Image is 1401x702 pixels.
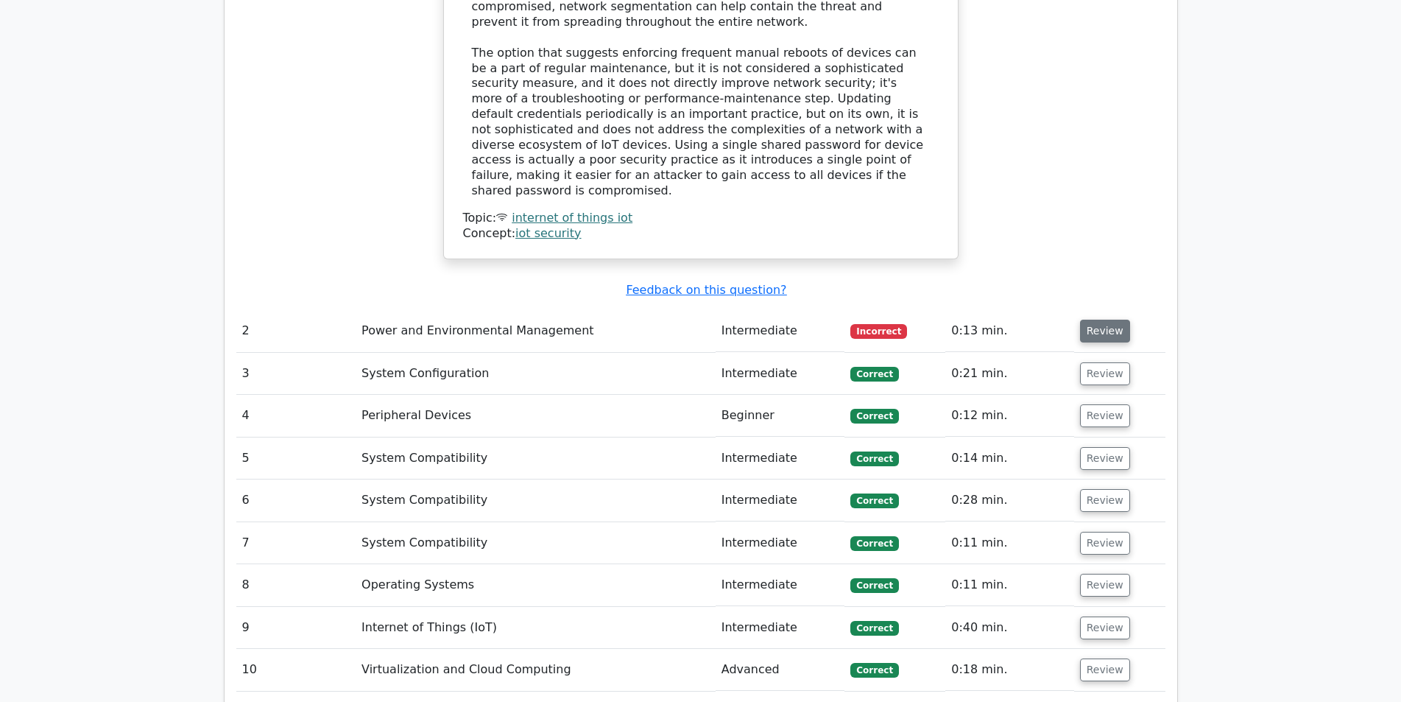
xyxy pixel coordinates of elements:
[236,395,356,437] td: 4
[356,522,716,564] td: System Compatibility
[1080,362,1130,385] button: Review
[512,211,632,225] a: internet of things iot
[945,649,1073,691] td: 0:18 min.
[626,283,786,297] a: Feedback on this question?
[716,649,845,691] td: Advanced
[236,480,356,522] td: 6
[850,494,898,508] span: Correct
[945,564,1073,606] td: 0:11 min.
[356,480,716,522] td: System Compatibility
[850,536,898,551] span: Correct
[236,607,356,649] td: 9
[236,438,356,480] td: 5
[236,649,356,691] td: 10
[945,480,1073,522] td: 0:28 min.
[850,409,898,424] span: Correct
[1080,532,1130,555] button: Review
[945,607,1073,649] td: 0:40 min.
[716,438,845,480] td: Intermediate
[236,564,356,606] td: 8
[945,438,1073,480] td: 0:14 min.
[1080,404,1130,427] button: Review
[850,452,898,466] span: Correct
[356,353,716,395] td: System Configuration
[1080,574,1130,597] button: Review
[236,353,356,395] td: 3
[236,310,356,352] td: 2
[716,310,845,352] td: Intermediate
[356,564,716,606] td: Operating Systems
[945,522,1073,564] td: 0:11 min.
[716,395,845,437] td: Beginner
[356,607,716,649] td: Internet of Things (IoT)
[463,211,939,226] div: Topic:
[945,310,1073,352] td: 0:13 min.
[850,621,898,636] span: Correct
[850,324,907,339] span: Incorrect
[716,522,845,564] td: Intermediate
[850,367,898,382] span: Correct
[1080,447,1130,470] button: Review
[716,607,845,649] td: Intermediate
[716,480,845,522] td: Intermediate
[716,564,845,606] td: Intermediate
[1080,617,1130,639] button: Review
[236,522,356,564] td: 7
[356,310,716,352] td: Power and Environmental Management
[1080,320,1130,343] button: Review
[356,395,716,437] td: Peripheral Devices
[945,395,1073,437] td: 0:12 min.
[850,578,898,593] span: Correct
[1080,489,1130,512] button: Review
[356,438,716,480] td: System Compatibility
[850,663,898,678] span: Correct
[356,649,716,691] td: Virtualization and Cloud Computing
[515,226,581,240] a: iot security
[716,353,845,395] td: Intermediate
[1080,659,1130,681] button: Review
[463,226,939,242] div: Concept:
[945,353,1073,395] td: 0:21 min.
